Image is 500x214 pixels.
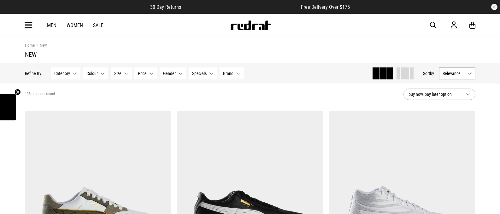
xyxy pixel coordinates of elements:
span: Gender [163,71,176,76]
a: Home [25,43,35,48]
a: New [35,43,47,49]
span: Size [114,71,121,76]
a: Women [67,22,83,28]
button: Category [51,67,80,79]
h1: New [25,51,475,58]
a: Men [47,22,56,28]
span: Brand [223,71,233,76]
button: Price [134,67,157,79]
img: Redrat logo [230,20,272,30]
span: by [430,71,434,76]
button: Close teaser [15,89,21,95]
button: buy now, pay later option [403,89,475,100]
span: Specials [192,71,207,76]
iframe: Customer reviews powered by Trustpilot [194,4,288,10]
button: Specials [189,67,217,79]
button: Sortby [423,70,434,77]
button: Gender [160,67,186,79]
button: Relevance [439,67,475,79]
span: Price [138,71,147,76]
button: Brand [220,67,244,79]
button: Size [111,67,132,79]
span: buy now, pay later option [409,90,461,98]
span: 135 products found [25,92,55,97]
span: Free Delivery Over $175 [301,4,350,10]
span: Colour [86,71,98,76]
a: Sale [93,22,103,28]
p: Refine By [25,71,41,76]
span: Relevance [443,71,465,76]
span: Category [54,71,70,76]
span: 30 Day Returns [150,4,181,10]
button: Colour [83,67,108,79]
